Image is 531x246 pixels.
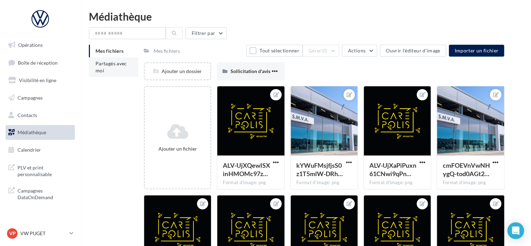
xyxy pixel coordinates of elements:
[17,129,46,135] span: Médiathèque
[223,180,278,186] div: Format d'image: png
[4,143,76,157] a: Calendrier
[348,48,365,53] span: Actions
[185,27,227,39] button: Filtrer par
[4,73,76,88] a: Visibilité en ligne
[322,48,328,53] span: (0)
[507,222,524,239] div: Open Intercom Messenger
[380,45,446,57] button: Ouvrir l'éditeur d'image
[17,95,43,101] span: Campagnes
[4,125,76,140] a: Médiathèque
[89,11,523,22] div: Médiathèque
[95,48,123,54] span: Mes fichiers
[449,45,504,57] button: Importer un fichier
[296,180,352,186] div: Format d'image: png
[4,183,76,204] a: Campagnes DataOnDemand
[454,48,498,53] span: Importer un fichier
[296,161,343,178] span: kYWuFMsjfjsS0z1T5mlW-DRhFChtocFycnTeHtmVL0qn9_IXXyn5H9AFO7IxeqyaT31P17sa7wA7-UvTGw=s0
[6,227,75,240] a: VP VW PUGET
[303,45,339,57] button: Gérer(0)
[18,42,43,48] span: Opérations
[145,68,210,75] div: Ajouter un dossier
[442,180,498,186] div: Format d'image: png
[20,230,67,237] p: VW PUGET
[4,55,76,70] a: Boîte de réception
[246,45,302,57] button: Tout sélectionner
[17,163,72,178] span: PLV et print personnalisable
[9,230,16,237] span: VP
[230,68,270,74] span: Sollicitation d'avis
[4,91,76,105] a: Campagnes
[19,77,56,83] span: Visibilité en ligne
[17,147,41,153] span: Calendrier
[154,48,180,55] div: Mes fichiers
[342,45,377,57] button: Actions
[223,161,270,178] span: ALV-UjXQewISXinHMOMc97zswlvHxL2wE85vkPev8o9CN7ZalNeeA6TI
[369,180,425,186] div: Format d'image: png
[17,112,37,118] span: Contacts
[18,59,58,65] span: Boîte de réception
[4,38,76,52] a: Opérations
[4,160,76,181] a: PLV et print personnalisable
[17,186,72,201] span: Campagnes DataOnDemand
[442,161,490,178] span: cmFOEVnVwNHygQ-tod0AGt2KxZx-tvjBycu8jnsZAJ9sC9m5cy2IsEh_CY6H44Fb4sl0j74weEp3qDj7mQ=s0
[4,108,76,123] a: Contacts
[148,145,207,152] div: Ajouter un fichier
[95,60,127,73] span: Partagés avec moi
[369,161,416,178] span: ALV-UjXaPiPuxn61CNwi9qPnvVo9XeyMB6m4w1W1NN_6mIQWXVK_V7S8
